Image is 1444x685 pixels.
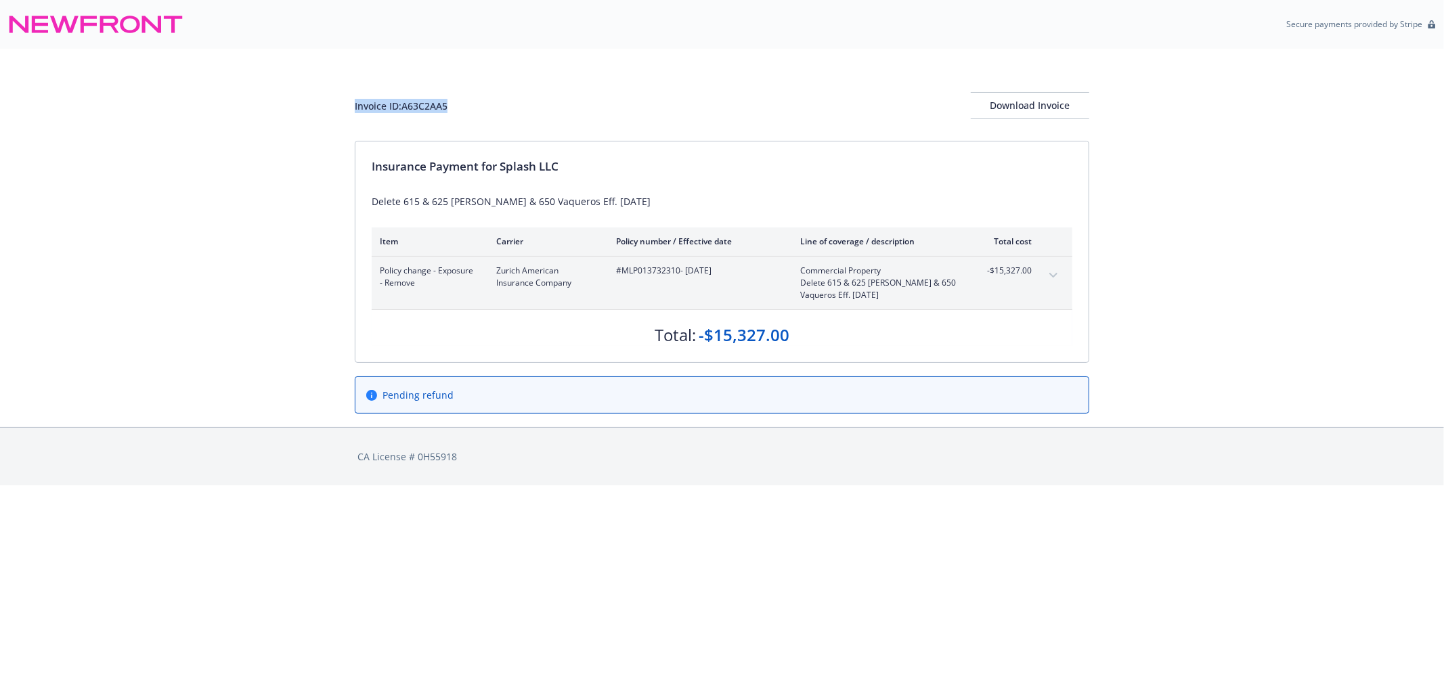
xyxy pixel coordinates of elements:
div: -$15,327.00 [699,324,789,347]
span: Zurich American Insurance Company [496,265,594,289]
span: Delete 615 & 625 [PERSON_NAME] & 650 Vaqueros Eff. [DATE] [800,277,959,301]
div: Carrier [496,236,594,247]
div: Invoice ID: A63C2AA5 [355,99,447,113]
div: Insurance Payment for Splash LLC [372,158,1072,175]
div: Delete 615 & 625 [PERSON_NAME] & 650 Vaqueros Eff. [DATE] [372,194,1072,208]
span: Policy change - Exposure - Remove [380,265,475,289]
div: Download Invoice [971,93,1089,118]
div: Total: [655,324,696,347]
button: Download Invoice [971,92,1089,119]
span: Commercial Property [800,265,959,277]
div: Policy number / Effective date [616,236,779,247]
button: expand content [1043,265,1064,286]
span: Commercial PropertyDelete 615 & 625 [PERSON_NAME] & 650 Vaqueros Eff. [DATE] [800,265,959,301]
span: -$15,327.00 [981,265,1032,277]
div: Item [380,236,475,247]
span: Pending refund [382,388,454,402]
div: Total cost [981,236,1032,247]
div: CA License # 0H55918 [357,449,1087,464]
div: Line of coverage / description [800,236,959,247]
p: Secure payments provided by Stripe [1286,18,1422,30]
span: #MLP013732310 - [DATE] [616,265,779,277]
div: Policy change - Exposure - RemoveZurich American Insurance Company#MLP013732310- [DATE]Commercial... [372,257,1072,309]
